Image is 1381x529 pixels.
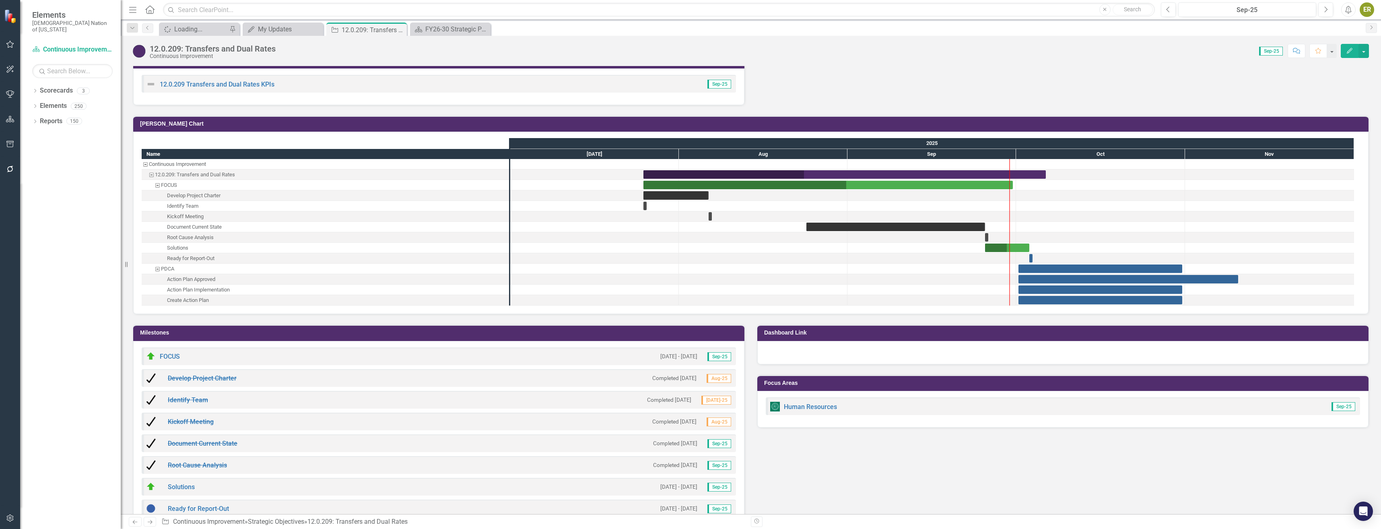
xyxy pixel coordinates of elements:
[142,159,509,169] div: Continuous Improvement
[146,482,156,492] img: On Target
[647,396,691,404] small: Completed [DATE]
[66,118,82,125] div: 150
[707,504,731,513] span: Sep-25
[146,373,156,383] img: Completed
[146,395,156,405] img: Completed
[32,64,113,78] input: Search Below...
[142,264,509,274] div: PDCA
[142,201,509,211] div: Identify Team
[160,353,180,360] a: FOCUS
[163,3,1155,17] input: Search ClearPoint...
[1124,6,1141,12] span: Search
[149,159,206,169] div: Continuous Improvement
[660,353,697,360] small: [DATE] - [DATE]
[142,169,509,180] div: Task: Start date: 2025-07-25 End date: 2025-10-06
[142,222,509,232] div: Task: Start date: 2025-08-24 End date: 2025-09-25
[146,79,156,89] img: Not Defined
[643,181,1013,189] div: Task: Start date: 2025-07-25 End date: 2025-09-30
[1016,149,1185,159] div: Oct
[77,87,90,94] div: 3
[40,101,67,111] a: Elements
[32,10,113,20] span: Elements
[1332,402,1355,411] span: Sep-25
[167,295,209,306] div: Create Action Plan
[1018,296,1182,304] div: Task: Start date: 2025-10-01 End date: 2025-10-31
[167,232,214,243] div: Root Cause Analysis
[142,180,509,190] div: Task: Start date: 2025-07-25 End date: 2025-09-30
[142,232,509,243] div: Task: Start date: 2025-09-25 End date: 2025-09-25
[1360,2,1374,17] div: ER
[146,351,156,361] img: On Target
[652,374,697,382] small: Completed [DATE]
[142,285,509,295] div: Action Plan Implementation
[985,233,988,242] div: Task: Start date: 2025-09-25 End date: 2025-09-25
[146,504,156,513] img: Not Started
[1259,47,1283,56] span: Sep-25
[342,25,405,35] div: 12.0.209: Transfers and Dual Rates
[806,223,985,231] div: Task: Start date: 2025-08-24 End date: 2025-09-25
[142,253,509,264] div: Task: Start date: 2025-10-03 End date: 2025-10-03
[1113,4,1153,15] button: Search
[168,374,237,382] a: Develop Project Charter
[1029,254,1033,262] div: Task: Start date: 2025-10-03 End date: 2025-10-03
[168,483,195,491] a: Solutions
[142,264,509,274] div: Task: Start date: 2025-10-01 End date: 2025-10-31
[142,253,509,264] div: Ready for Report-Out
[653,440,697,447] small: Completed [DATE]
[985,244,1029,252] div: Task: Start date: 2025-09-25 End date: 2025-10-03
[709,212,712,221] div: Task: Start date: 2025-08-06 End date: 2025-08-06
[167,285,230,295] div: Action Plan Implementation
[71,103,87,110] div: 250
[1185,149,1354,159] div: Nov
[1181,5,1313,15] div: Sep-25
[167,253,214,264] div: Ready for Report-Out
[1018,275,1238,283] div: Task: Start date: 2025-10-01 End date: 2025-11-10
[150,44,276,53] div: 12.0.209: Transfers and Dual Rates
[1354,502,1373,521] div: Open Intercom Messenger
[167,201,198,211] div: Identify Team
[142,232,509,243] div: Root Cause Analysis
[173,518,245,525] a: Continuous Improvement
[707,483,731,492] span: Sep-25
[142,159,509,169] div: Task: Continuous Improvement Start date: 2025-07-25 End date: 2025-07-26
[425,24,489,34] div: FY26-30 Strategic Plan
[168,461,227,469] a: Root Cause Analysis
[307,518,408,525] div: 12.0.209: Transfers and Dual Rates
[258,24,321,34] div: My Updates
[168,505,229,512] a: Ready for Report-Out
[140,121,1365,127] h3: [PERSON_NAME] Chart
[142,285,509,295] div: Task: Start date: 2025-10-01 End date: 2025-10-31
[764,380,1365,386] h3: Focus Areas
[653,461,697,469] small: Completed [DATE]
[146,417,156,426] img: Completed
[167,190,221,201] div: Develop Project Charter
[40,117,62,126] a: Reports
[245,24,321,34] a: My Updates
[142,222,509,232] div: Document Current State
[847,149,1016,159] div: Sep
[142,180,509,190] div: FOCUS
[161,264,174,274] div: PDCA
[652,418,697,426] small: Completed [DATE]
[248,518,304,525] a: Strategic Objectives
[146,438,156,448] img: Completed
[142,149,509,159] div: Name
[643,170,1046,179] div: Task: Start date: 2025-07-25 End date: 2025-10-06
[707,80,731,89] span: Sep-25
[142,243,509,253] div: Solutions
[660,483,697,491] small: [DATE] - [DATE]
[167,243,188,253] div: Solutions
[142,295,509,306] div: Task: Start date: 2025-10-01 End date: 2025-10-31
[142,169,509,180] div: 12.0.209: Transfers and Dual Rates
[660,505,697,512] small: [DATE] - [DATE]
[146,460,156,470] img: Completed
[142,274,509,285] div: Task: Start date: 2025-10-01 End date: 2025-11-10
[643,202,647,210] div: Task: Start date: 2025-07-25 End date: 2025-07-25
[160,81,274,88] a: 12.0.209 Transfers and Dual Rates KPIs
[142,211,509,222] div: Task: Start date: 2025-08-06 End date: 2025-08-06
[150,53,276,59] div: Continuous Improvement
[167,211,204,222] div: Kickoff Meeting
[412,24,489,34] a: FY26-30 Strategic Plan
[161,180,177,190] div: FOCUS
[770,402,780,411] img: Report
